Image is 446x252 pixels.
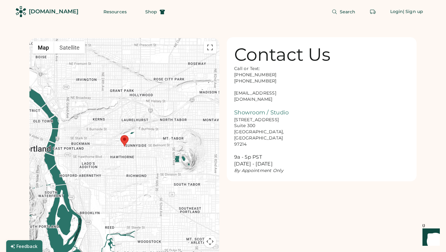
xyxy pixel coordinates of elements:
iframe: Front Chat [417,224,443,251]
div: Login [390,9,403,15]
button: Show satellite imagery [54,41,85,54]
font: Showroom / Studio [234,109,289,116]
span: Shop [145,10,157,14]
em: By Appointment Only [234,168,283,173]
font: 9a - 5p PST [DATE] - [DATE] [234,154,273,167]
div: [DOMAIN_NAME] [29,8,78,15]
button: Map camera controls [204,235,216,248]
button: Search [324,6,363,18]
button: Retrieve an order [367,6,379,18]
div: Contact Us [234,45,330,64]
img: Rendered Logo - Screens [15,6,26,17]
button: Show street map [33,41,54,54]
button: Toggle fullscreen view [204,41,216,54]
div: | Sign up [403,9,423,15]
button: Shop [138,6,173,18]
span: Search [340,10,356,14]
div: Call or Text: [PHONE_NUMBER] [PHONE_NUMBER] [EMAIL_ADDRESS][DOMAIN_NAME] [STREET_ADDRESS] Suite 3... [234,66,296,174]
button: Resources [96,6,134,18]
